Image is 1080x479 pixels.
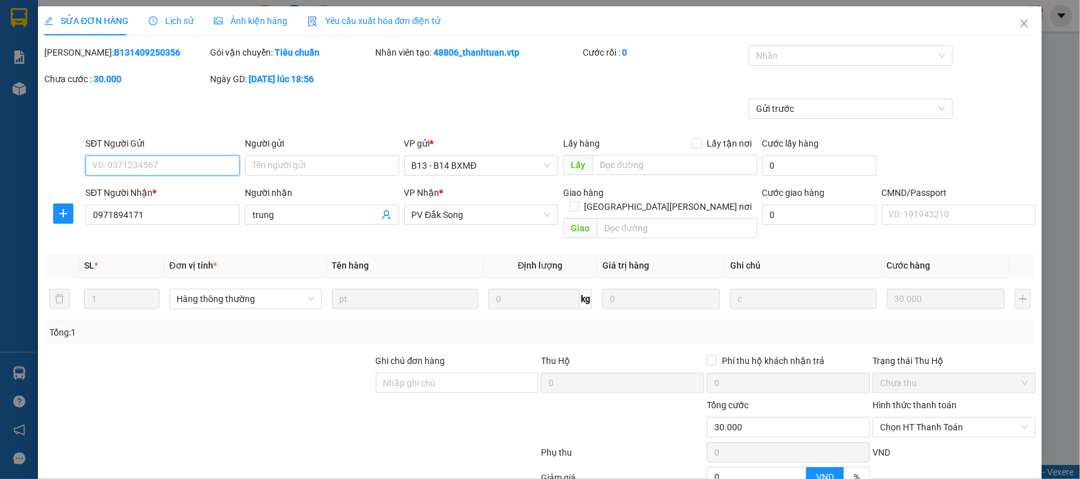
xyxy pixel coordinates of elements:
[307,16,318,27] img: icon
[1015,289,1031,309] button: plus
[332,289,478,309] input: VD: Bàn, Ghế
[149,16,194,26] span: Lịch sử
[53,203,73,224] button: plus
[580,200,757,214] span: [GEOGRAPHIC_DATA][PERSON_NAME] nơi
[275,47,320,58] b: Tiêu chuẩn
[887,260,931,270] span: Cước hàng
[210,45,373,59] div: Gói vận chuyển:
[880,418,1028,437] span: Chọn HT Thanh Toán
[541,356,570,366] span: Thu Hộ
[94,74,121,84] b: 30.000
[412,205,551,224] span: PV Đắk Song
[84,260,94,270] span: SL
[602,289,720,309] input: 0
[245,186,399,200] div: Người nhận
[177,289,314,308] span: Hàng thông thường
[49,289,70,309] button: delete
[583,45,746,59] div: Cước rồi :
[872,447,890,458] span: VND
[412,156,551,175] span: B13 - B14 BXMĐ
[756,99,945,118] span: Gửi trước
[114,47,180,58] b: B131409250356
[44,16,53,25] span: edit
[170,260,217,270] span: Đơn vị tính
[762,205,877,225] input: Cước giao hàng
[540,446,706,468] div: Phụ thu
[85,186,240,200] div: SĐT Người Nhận
[762,155,877,176] input: Cước lấy hàng
[880,373,1028,392] span: Chưa thu
[602,260,649,270] span: Giá trị hàng
[592,155,757,175] input: Dọc đường
[376,45,580,59] div: Nhân viên tạo:
[332,260,369,270] span: Tên hàng
[376,356,445,366] label: Ghi chú đơn hàng
[882,186,1036,200] div: CMND/Passport
[622,47,627,58] b: 0
[404,188,440,198] span: VP Nhận
[307,16,441,26] span: Yêu cầu xuất hóa đơn điện tử
[872,354,1036,368] div: Trạng thái Thu Hộ
[563,218,597,238] span: Giao
[563,188,604,198] span: Giao hàng
[707,400,748,410] span: Tổng cước
[702,136,757,150] span: Lấy tận nơi
[872,400,957,410] label: Hình thức thanh toán
[717,354,829,368] span: Phí thu hộ khách nhận trả
[49,325,418,339] div: Tổng: 1
[44,72,208,86] div: Chưa cước :
[725,253,881,278] th: Ghi chú
[762,188,825,198] label: Cước giao hàng
[44,45,208,59] div: [PERSON_NAME]:
[214,16,223,25] span: picture
[149,16,158,25] span: clock-circle
[887,289,1005,309] input: 0
[434,47,520,58] b: 48806_thanhtuan.vtp
[245,136,399,150] div: Người gửi
[1007,6,1042,42] button: Close
[730,289,876,309] input: Ghi Chú
[210,72,373,86] div: Ngày GD:
[762,138,819,149] label: Cước lấy hàng
[382,210,392,220] span: user-add
[85,136,240,150] div: SĐT Người Gửi
[249,74,314,84] b: [DATE] lúc 18:56
[54,209,73,219] span: plus
[518,260,562,270] span: Định lượng
[404,136,559,150] div: VP gửi
[376,373,539,393] input: Ghi chú đơn hàng
[563,138,600,149] span: Lấy hàng
[44,16,128,26] span: SỬA ĐƠN HÀNG
[1019,18,1029,28] span: close
[597,218,757,238] input: Dọc đường
[214,16,287,26] span: Ảnh kiện hàng
[563,155,592,175] span: Lấy
[580,289,592,309] span: kg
